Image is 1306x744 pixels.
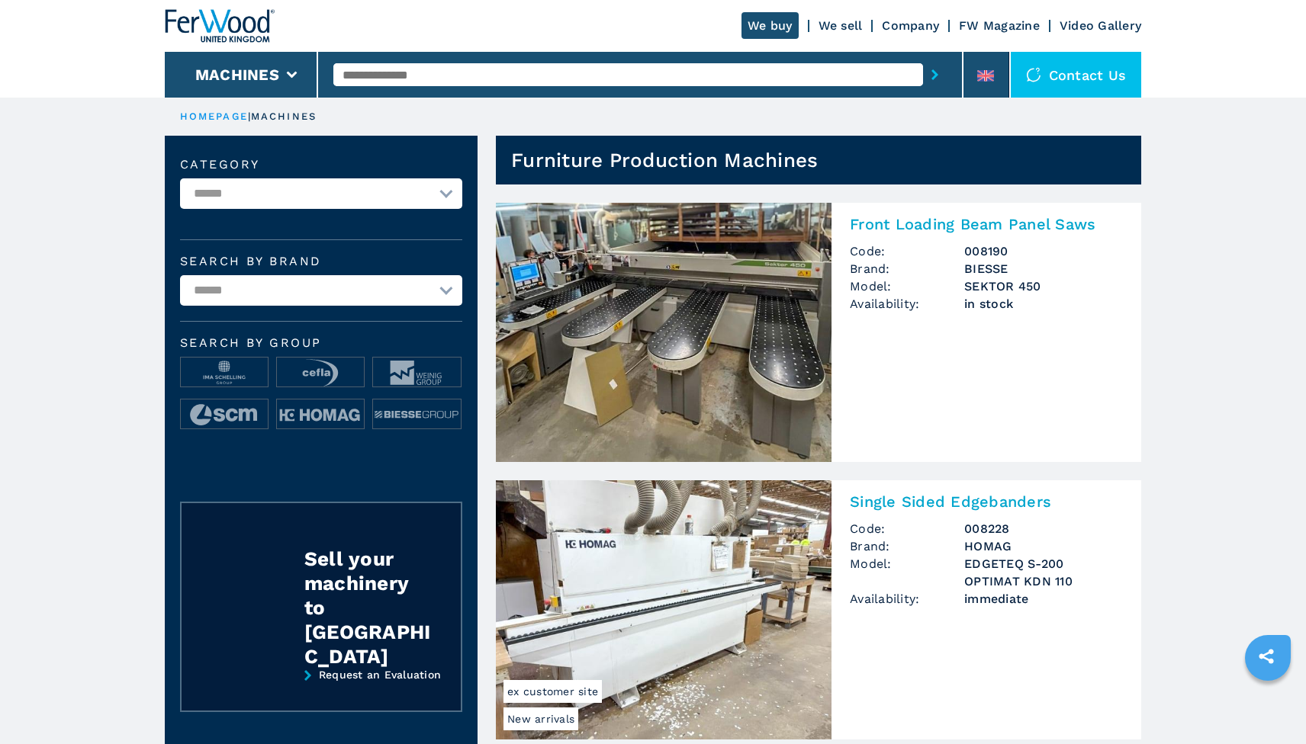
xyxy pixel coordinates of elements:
img: Front Loading Beam Panel Saws BIESSE SEKTOR 450 [496,203,832,462]
a: We buy [741,12,799,39]
div: Sell your machinery to [GEOGRAPHIC_DATA] [304,547,431,669]
button: submit-button [923,57,947,92]
span: Availability: [850,590,964,608]
span: Model: [850,555,964,590]
span: Brand: [850,260,964,277]
img: image [373,399,460,430]
span: Availability: [850,295,964,313]
a: FW Magazine [959,18,1040,33]
button: Machines [195,66,279,84]
a: We sell [819,18,863,33]
h3: BIESSE [964,260,1123,277]
span: ex customer site [503,680,602,703]
span: Model: [850,277,964,295]
span: Code: [850,520,964,537]
h3: HOMAG [964,537,1123,555]
span: Brand: [850,537,964,555]
h1: Furniture Production Machines [511,148,818,172]
a: Video Gallery [1060,18,1141,33]
span: in stock [964,295,1123,313]
h3: SEKTOR 450 [964,277,1123,295]
div: Contact us [1011,52,1142,98]
label: Search by brand [180,255,462,268]
img: Contact us [1026,67,1041,82]
p: machines [251,110,317,123]
a: Company [882,18,939,33]
img: Single Sided Edgebanders HOMAG EDGETEQ S-200 OPTIMAT KDN 110 [496,480,832,739]
a: HOMEPAGE [180,111,248,122]
img: image [181,399,268,430]
h2: Single Sided Edgebanders [850,492,1123,511]
h3: 008228 [964,520,1123,537]
a: Request an Evaluation [180,669,462,723]
img: image [373,358,460,388]
img: Ferwood [165,9,275,43]
span: Search by group [180,337,462,349]
img: image [277,358,364,388]
a: sharethis [1247,637,1285,675]
img: image [277,399,364,430]
h2: Front Loading Beam Panel Saws [850,215,1123,233]
h3: 008190 [964,242,1123,260]
span: immediate [964,590,1123,608]
a: Front Loading Beam Panel Saws BIESSE SEKTOR 450Front Loading Beam Panel SawsCode:008190Brand:BIES... [496,203,1141,462]
span: New arrivals [503,707,578,730]
span: | [248,111,251,122]
span: Code: [850,242,964,260]
img: image [181,358,268,388]
label: Category [180,159,462,171]
a: Single Sided Edgebanders HOMAG EDGETEQ S-200 OPTIMAT KDN 110New arrivalsex customer siteSingle Si... [496,480,1141,739]
h3: EDGETEQ S-200 OPTIMAT KDN 110 [964,555,1123,590]
iframe: Chat [1241,675,1295,733]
